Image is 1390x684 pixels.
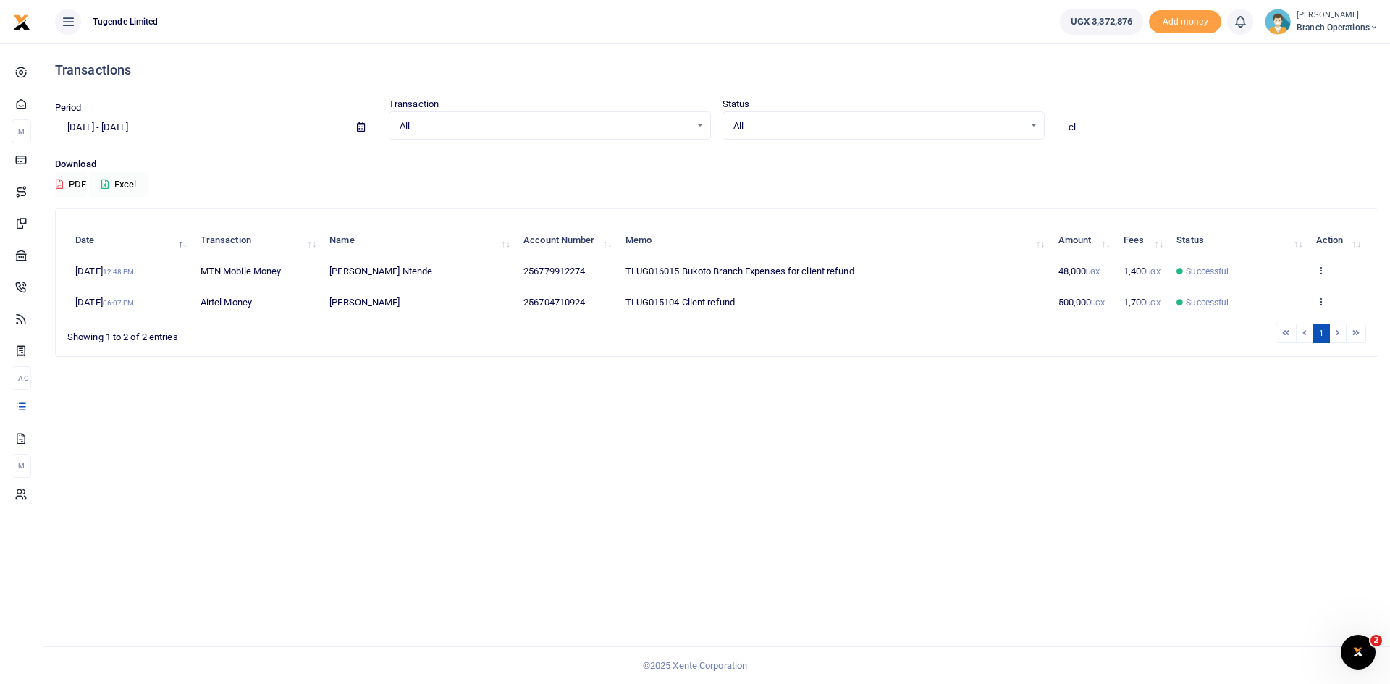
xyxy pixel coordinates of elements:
li: Ac [12,366,31,390]
span: All [733,119,1024,133]
span: 256704710924 [523,297,585,308]
span: 2 [1370,635,1382,646]
a: 1 [1313,324,1330,343]
iframe: Intercom live chat [1341,635,1376,670]
span: Successful [1186,265,1229,278]
a: profile-user [PERSON_NAME] Branch Operations [1265,9,1378,35]
small: 06:07 PM [103,299,135,307]
img: profile-user [1265,9,1291,35]
small: UGX [1146,268,1160,276]
label: Period [55,101,82,115]
span: 1,400 [1124,266,1161,276]
input: Search [1056,115,1378,140]
small: UGX [1086,268,1100,276]
input: select period [55,115,345,140]
li: Wallet ballance [1054,9,1149,35]
li: M [12,454,31,478]
span: TLUG015104 Client refund [625,297,735,308]
p: Download [55,157,1378,172]
span: Add money [1149,10,1221,34]
span: [PERSON_NAME] Ntende [329,266,432,276]
th: Name: activate to sort column ascending [321,225,515,256]
th: Account Number: activate to sort column ascending [515,225,617,256]
th: Fees: activate to sort column ascending [1116,225,1168,256]
th: Memo: activate to sort column ascending [617,225,1050,256]
th: Action: activate to sort column ascending [1308,225,1366,256]
a: UGX 3,372,876 [1060,9,1143,35]
div: Showing 1 to 2 of 2 entries [67,322,603,345]
span: Successful [1186,296,1229,309]
small: UGX [1146,299,1160,307]
span: 256779912274 [523,266,585,276]
span: 500,000 [1058,297,1105,308]
span: MTN Mobile Money [201,266,282,276]
th: Transaction: activate to sort column ascending [193,225,322,256]
li: Toup your wallet [1149,10,1221,34]
button: PDF [55,172,87,197]
li: M [12,119,31,143]
label: Transaction [389,97,439,111]
small: UGX [1091,299,1105,307]
span: 48,000 [1058,266,1100,276]
span: All [400,119,690,133]
span: [DATE] [75,297,134,308]
th: Amount: activate to sort column ascending [1050,225,1115,256]
a: logo-small logo-large logo-large [13,16,30,27]
span: TLUG016015 Bukoto Branch Expenses for client refund [625,266,854,276]
small: [PERSON_NAME] [1297,9,1378,22]
span: [PERSON_NAME] [329,297,400,308]
span: [DATE] [75,266,134,276]
label: Status [723,97,750,111]
th: Date: activate to sort column descending [67,225,193,256]
small: 12:48 PM [103,268,135,276]
span: 1,700 [1124,297,1161,308]
span: Airtel Money [201,297,252,308]
span: Branch Operations [1297,21,1378,34]
a: Add money [1149,15,1221,26]
span: Tugende Limited [87,15,164,28]
h4: Transactions [55,62,1378,78]
th: Status: activate to sort column ascending [1168,225,1308,256]
button: Excel [89,172,148,197]
img: logo-small [13,14,30,31]
span: UGX 3,372,876 [1071,14,1132,29]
